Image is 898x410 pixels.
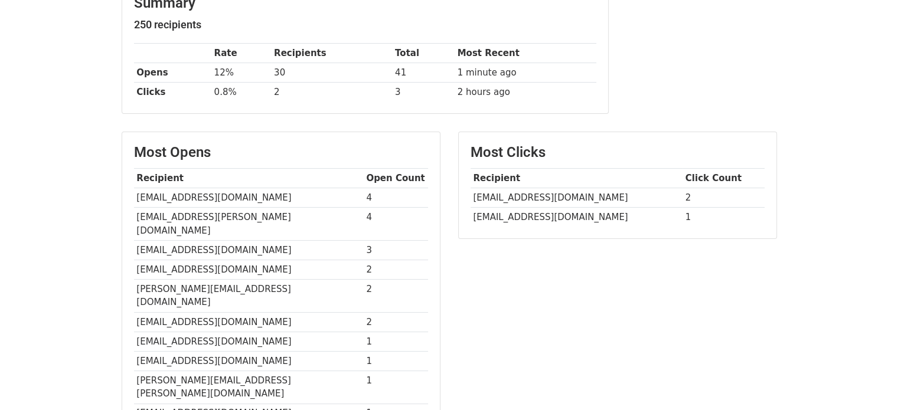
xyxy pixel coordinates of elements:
td: [EMAIL_ADDRESS][DOMAIN_NAME] [134,312,364,332]
td: 30 [271,63,392,83]
td: 3 [392,83,455,102]
td: [EMAIL_ADDRESS][PERSON_NAME][DOMAIN_NAME] [134,208,364,241]
th: Total [392,44,455,63]
th: Open Count [364,169,428,188]
td: [EMAIL_ADDRESS][DOMAIN_NAME] [134,240,364,260]
td: 2 [364,260,428,280]
td: [EMAIL_ADDRESS][DOMAIN_NAME] [134,351,364,370]
th: Clicks [134,83,211,102]
td: 4 [364,208,428,241]
td: [PERSON_NAME][EMAIL_ADDRESS][PERSON_NAME][DOMAIN_NAME] [134,371,364,404]
td: [EMAIL_ADDRESS][DOMAIN_NAME] [134,260,364,280]
h3: Most Clicks [471,144,765,161]
th: Recipient [134,169,364,188]
td: 1 minute ago [455,63,596,83]
td: 1 [364,351,428,370]
td: 2 [364,312,428,332]
td: 4 [364,188,428,208]
td: 1 [364,332,428,351]
td: 41 [392,63,455,83]
td: [PERSON_NAME][EMAIL_ADDRESS][DOMAIN_NAME] [134,280,364,313]
td: 1 [683,208,765,227]
th: Click Count [683,169,765,188]
td: 2 [271,83,392,102]
td: 12% [211,63,272,83]
td: [EMAIL_ADDRESS][DOMAIN_NAME] [471,208,683,227]
td: [EMAIL_ADDRESS][DOMAIN_NAME] [134,332,364,351]
td: 3 [364,240,428,260]
td: 1 [364,371,428,404]
th: Recipient [471,169,683,188]
div: Widget de chat [839,353,898,410]
th: Recipients [271,44,392,63]
th: Most Recent [455,44,596,63]
td: [EMAIL_ADDRESS][DOMAIN_NAME] [134,188,364,208]
td: 2 hours ago [455,83,596,102]
td: 2 [364,280,428,313]
td: 2 [683,188,765,208]
iframe: Chat Widget [839,353,898,410]
td: [EMAIL_ADDRESS][DOMAIN_NAME] [471,188,683,208]
td: 0.8% [211,83,272,102]
th: Opens [134,63,211,83]
h3: Most Opens [134,144,428,161]
h5: 250 recipients [134,18,596,31]
th: Rate [211,44,272,63]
